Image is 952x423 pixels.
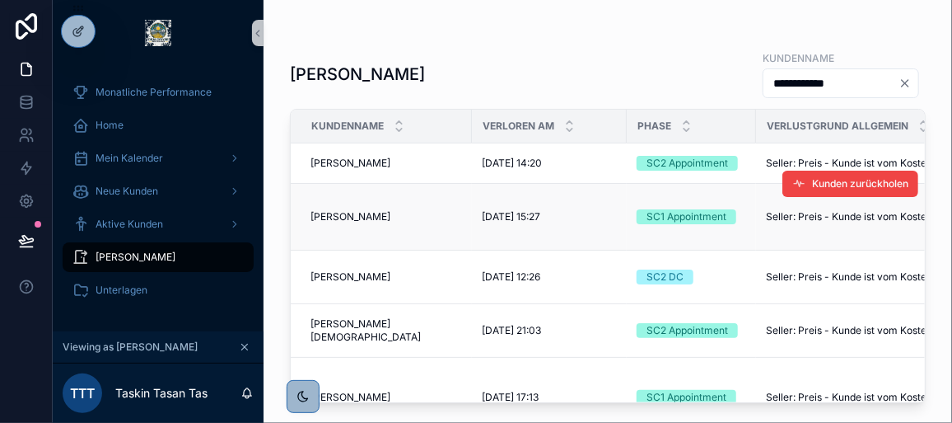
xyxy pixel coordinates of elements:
div: SC1 Appointment [646,209,726,224]
span: [DATE] 12:26 [482,270,540,284]
a: Home [63,110,254,140]
div: SC1 Appointment [646,390,726,405]
h1: [PERSON_NAME] [290,63,425,86]
a: [PERSON_NAME] [310,157,462,170]
span: [PERSON_NAME] [310,157,390,170]
a: [PERSON_NAME] [310,210,462,223]
a: [DATE] 15:27 [482,210,617,223]
a: [PERSON_NAME] [310,270,462,284]
span: [DATE] 21:03 [482,324,541,337]
span: Monatliche Performance [96,86,212,99]
a: SC2 Appointment [637,156,746,171]
a: SC2 Appointment [637,323,746,338]
a: [PERSON_NAME] [63,242,254,272]
div: SC2 DC [646,270,684,284]
span: [DATE] 15:27 [482,210,540,223]
a: [PERSON_NAME] [310,391,462,404]
span: [PERSON_NAME] [310,391,390,404]
div: scrollable content [53,66,264,327]
div: SC2 Appointment [646,156,728,171]
a: SC1 Appointment [637,209,746,224]
a: Mein Kalender [63,143,254,173]
a: Unterlagen [63,275,254,305]
button: Kunden zurückholen [782,171,918,197]
span: Neue Kunden [96,185,158,198]
p: Taskin Tasan Tas [115,385,208,402]
span: Kunden zurückholen [812,177,908,190]
span: Verloren am [483,120,554,133]
span: Kundenname [311,120,384,133]
span: [DATE] 17:13 [482,391,539,404]
span: Mein Kalender [96,152,163,165]
a: Monatliche Performance [63,78,254,107]
span: [PERSON_NAME] [310,210,390,223]
a: [DATE] 14:20 [482,157,617,170]
span: Home [96,119,124,132]
label: Kundenname [763,50,834,65]
a: [DATE] 17:13 [482,391,617,404]
div: SC2 Appointment [646,323,728,338]
span: TTT [70,383,95,403]
span: Verlustgrund Allgemein [767,120,908,133]
button: Clear [898,77,918,90]
span: Unterlagen [96,284,147,297]
a: SC1 Appointment [637,390,746,405]
span: Phase [637,120,671,133]
a: [DATE] 21:03 [482,324,617,337]
a: Neue Kunden [63,176,254,206]
span: [PERSON_NAME] [96,251,175,264]
span: [PERSON_NAME] [310,270,390,284]
img: App logo [145,20,171,46]
a: [PERSON_NAME][DEMOGRAPHIC_DATA] [310,317,462,344]
a: [DATE] 12:26 [482,270,617,284]
a: SC2 DC [637,270,746,284]
span: [DATE] 14:20 [482,157,542,170]
span: Aktive Kunden [96,218,163,231]
a: Aktive Kunden [63,209,254,239]
span: Viewing as [PERSON_NAME] [63,341,198,354]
